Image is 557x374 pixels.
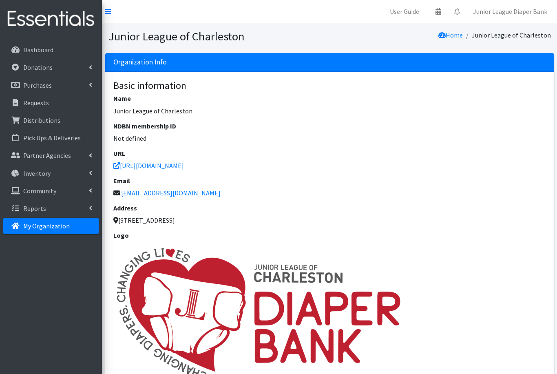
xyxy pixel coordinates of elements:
[3,59,99,75] a: Donations
[383,3,426,20] a: User Guide
[3,165,99,181] a: Inventory
[463,29,551,41] li: Junior League of Charleston
[113,122,546,130] h6: NDBN membership ID
[113,106,546,116] p: Junior League of Charleston
[3,200,99,217] a: Reports
[23,99,49,107] p: Requests
[3,218,99,234] a: My Organization
[3,130,99,146] a: Pick Ups & Deliveries
[466,3,554,20] a: Junior League Diaper Bank
[23,116,60,124] p: Distributions
[23,187,56,195] p: Community
[3,183,99,199] a: Community
[3,147,99,164] a: Partner Agencies
[108,29,327,44] h1: Junior League of Charleston
[23,63,53,71] p: Donations
[3,5,99,33] img: HumanEssentials
[113,133,546,143] p: Not defined
[3,42,99,58] a: Dashboard
[438,31,463,39] a: Home
[23,222,70,230] p: My Organization
[3,77,99,93] a: Purchases
[23,46,53,54] p: Dashboard
[113,80,546,92] h4: Basic information
[23,204,46,212] p: Reports
[113,232,546,239] h6: Logo
[23,169,51,177] p: Inventory
[113,150,546,157] h6: URL
[113,162,184,170] a: [URL][DOMAIN_NAME]
[121,189,221,197] a: Email organization - opens in new tab
[23,134,81,142] p: Pick Ups & Deliveries
[113,204,546,212] h6: Address
[23,81,52,89] p: Purchases
[113,215,546,225] address: [STREET_ADDRESS]
[3,112,99,128] a: Distributions
[3,95,99,111] a: Requests
[23,151,71,159] p: Partner Agencies
[113,58,167,66] h2: Organization Info
[113,95,546,102] h6: Name
[113,177,546,185] h6: Email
